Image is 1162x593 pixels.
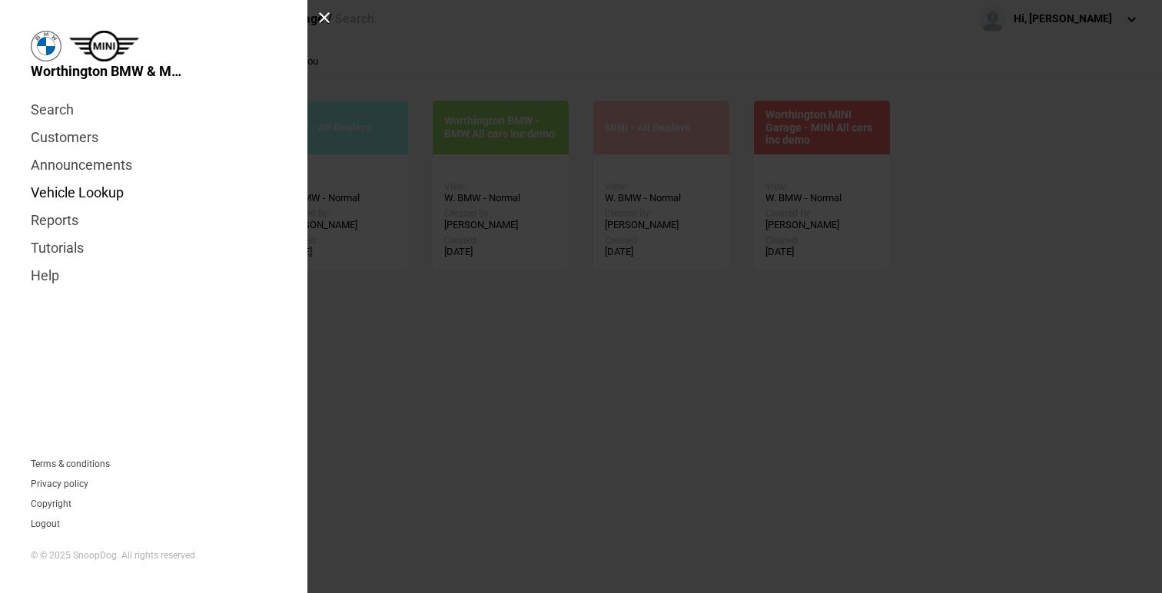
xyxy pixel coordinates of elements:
img: bmw.png [31,31,61,61]
a: Reports [31,207,277,234]
a: Copyright [31,499,71,509]
button: Logout [31,519,60,528]
a: Tutorials [31,234,277,262]
img: mini.png [69,31,139,61]
a: Customers [31,124,277,151]
a: Terms & conditions [31,459,110,469]
a: Help [31,262,277,290]
div: © © 2025 SnoopDog. All rights reserved. [31,549,277,562]
a: Announcements [31,151,277,179]
a: Search [31,96,277,124]
a: Vehicle Lookup [31,179,277,207]
span: Worthington BMW & MINI Garage [31,61,184,81]
a: Privacy policy [31,479,88,489]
